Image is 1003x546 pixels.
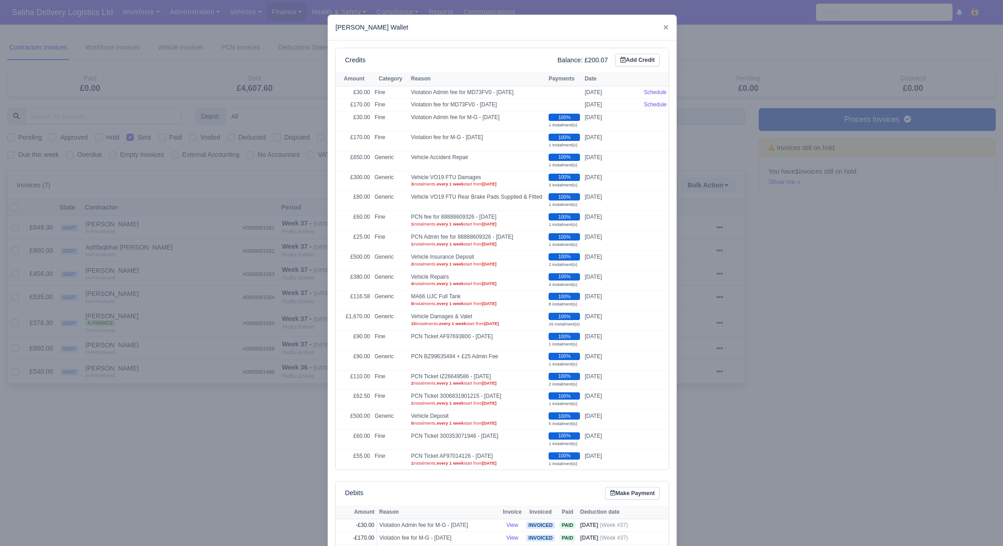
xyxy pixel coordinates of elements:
[408,410,546,430] td: Vehicle Deposit
[408,191,546,211] td: Vehicle VO19 FTU Rear Brake Pads Supplied & Fitted
[336,291,372,311] td: £116.58
[437,221,464,226] strong: every 1 week
[411,281,413,286] strong: 4
[549,282,577,287] small: 4 instalment(s)
[644,89,666,95] a: Schedule
[840,441,1003,546] iframe: Chat Widget
[549,242,577,247] small: 1 instalment(s)
[549,262,577,267] small: 2 instalment(s)
[411,421,413,426] strong: 5
[437,401,464,406] strong: every 1 week
[558,55,608,65] div: Balance: £200.07
[437,301,464,306] strong: every 1 week
[336,231,372,251] td: £25.00
[408,111,546,131] td: Violation Admin fee for M-G - [DATE]
[549,381,577,386] small: 2 instalment(s)
[408,350,546,370] td: PCN BZ99635494 + £25 Admin Fee
[549,122,577,127] small: 1 instalment(s)
[408,311,546,331] td: Vehicle Damages & Valet
[408,211,546,231] td: PCN fee for 88888609326 - [DATE]
[408,131,546,151] td: Violation fee for M-G - [DATE]
[482,401,497,406] strong: [DATE]
[372,270,408,291] td: Generic
[411,181,544,187] small: instalments, start from
[356,522,374,528] span: -£30.00
[549,421,577,426] small: 5 instalment(s)
[549,273,580,281] div: 100%
[372,111,408,131] td: Fine
[437,181,464,186] strong: every 1 week
[582,291,641,311] td: [DATE]
[549,233,580,240] div: 100%
[408,330,546,350] td: PCN Ticket AF97693800 - [DATE]
[437,261,464,266] strong: every 1 week
[411,261,544,267] small: instalments, start from
[549,253,580,260] div: 100%
[372,350,408,370] td: Generic
[582,86,641,99] td: [DATE]
[582,111,641,131] td: [DATE]
[526,535,555,541] span: Invoiced
[526,522,555,529] span: Invoiced
[408,86,546,99] td: Violation Admin fee for MD73FV0 - [DATE]
[524,506,557,519] th: Invoiced
[437,241,464,246] strong: every 1 week
[559,535,575,541] span: Paid
[372,99,408,111] td: Fine
[482,181,497,186] strong: [DATE]
[549,182,577,187] small: 3 instalment(s)
[482,461,497,466] strong: [DATE]
[408,430,546,450] td: PCN Ticket 300353071946 - [DATE]
[336,131,372,151] td: £170.00
[408,291,546,311] td: MA66 UJC Full Tank
[411,221,544,227] small: instalments, start from
[336,86,372,99] td: £30.00
[336,270,372,291] td: £380.00
[482,301,497,306] strong: [DATE]
[582,370,641,390] td: [DATE]
[582,430,641,450] td: [DATE]
[582,151,641,171] td: [DATE]
[580,522,598,528] strong: [DATE]
[549,452,580,460] div: 100%
[411,461,413,466] strong: 1
[408,171,546,191] td: Vehicle VO19 FTU Damages
[549,401,577,406] small: 1 instalment(s)
[408,450,546,469] td: PCN Ticket AF97014126 - [DATE]
[549,412,580,420] div: 100%
[582,72,641,86] th: Date
[549,341,577,346] small: 1 instalment(s)
[372,311,408,331] td: Generic
[336,410,372,430] td: £500.00
[336,211,372,231] td: £60.00
[411,381,413,386] strong: 2
[408,390,546,410] td: PCN Ticket 3006831901215 - [DATE]
[439,321,466,326] strong: every 1 week
[549,162,577,167] small: 1 instalment(s)
[408,151,546,171] td: Vehicle Accident Repair
[482,281,497,286] strong: [DATE]
[372,72,408,86] th: Category
[372,430,408,450] td: Fine
[353,535,374,541] span: -£170.00
[408,99,546,111] td: Violation fee for MD73FV0 - [DATE]
[336,171,372,191] td: £300.00
[437,421,464,426] strong: every 1 week
[549,134,580,141] div: 100%
[411,321,416,326] strong: 15
[336,350,372,370] td: £90.00
[372,250,408,270] td: Generic
[336,450,372,469] td: £55.00
[377,506,500,519] th: Reason
[559,522,575,529] span: Paid
[372,191,408,211] td: Generic
[411,281,544,286] small: instalments, start from
[336,370,372,390] td: £110.00
[408,250,546,270] td: Vehicle Insurance Deposit
[372,390,408,410] td: Fine
[549,202,577,207] small: 1 instalment(s)
[411,420,544,426] small: instalments, start from
[408,370,546,390] td: PCN Ticket IZ26649586 - [DATE]
[411,241,413,246] strong: 1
